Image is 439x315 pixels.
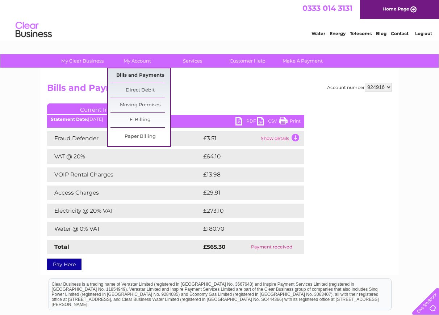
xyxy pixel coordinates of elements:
a: E-Billing [110,113,170,127]
td: £273.10 [201,204,291,218]
a: Bills and Payments [110,68,170,83]
a: Current Invoice [47,103,156,114]
a: 0333 014 3131 [302,4,352,13]
a: Telecoms [350,31,372,36]
div: Clear Business is a trading name of Verastar Limited (registered in [GEOGRAPHIC_DATA] No. 3667643... [49,4,391,35]
a: Paper Billing [110,129,170,144]
td: Water @ 0% VAT [47,222,201,236]
a: Water [312,31,325,36]
a: PDF [235,117,257,127]
a: CSV [257,117,279,127]
div: [DATE] [47,117,304,122]
div: Account number [327,83,392,91]
td: £13.98 [201,167,289,182]
a: Print [279,117,301,127]
td: £64.10 [201,149,289,164]
td: Show details [259,131,304,146]
a: My Account [108,54,167,68]
a: Log out [415,31,432,36]
td: Fraud Defender [47,131,201,146]
td: £180.70 [201,222,291,236]
a: My Clear Business [53,54,112,68]
a: Direct Debit [110,83,170,98]
img: logo.png [15,19,52,41]
a: Moving Premises [110,98,170,112]
td: £3.51 [201,131,259,146]
td: Access Charges [47,186,201,200]
td: VAT @ 20% [47,149,201,164]
b: Statement Date: [51,116,88,122]
strong: Total [54,243,69,250]
a: Customer Help [218,54,277,68]
h2: Bills and Payments [47,83,392,97]
a: Contact [391,31,409,36]
td: VOIP Rental Charges [47,167,201,182]
a: Pay Here [47,259,81,270]
td: £29.91 [201,186,289,200]
strong: £565.30 [203,243,226,250]
a: Services [163,54,222,68]
td: Electricity @ 20% VAT [47,204,201,218]
td: Payment received [239,240,304,254]
a: Make A Payment [273,54,333,68]
a: Energy [330,31,346,36]
a: Blog [376,31,386,36]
